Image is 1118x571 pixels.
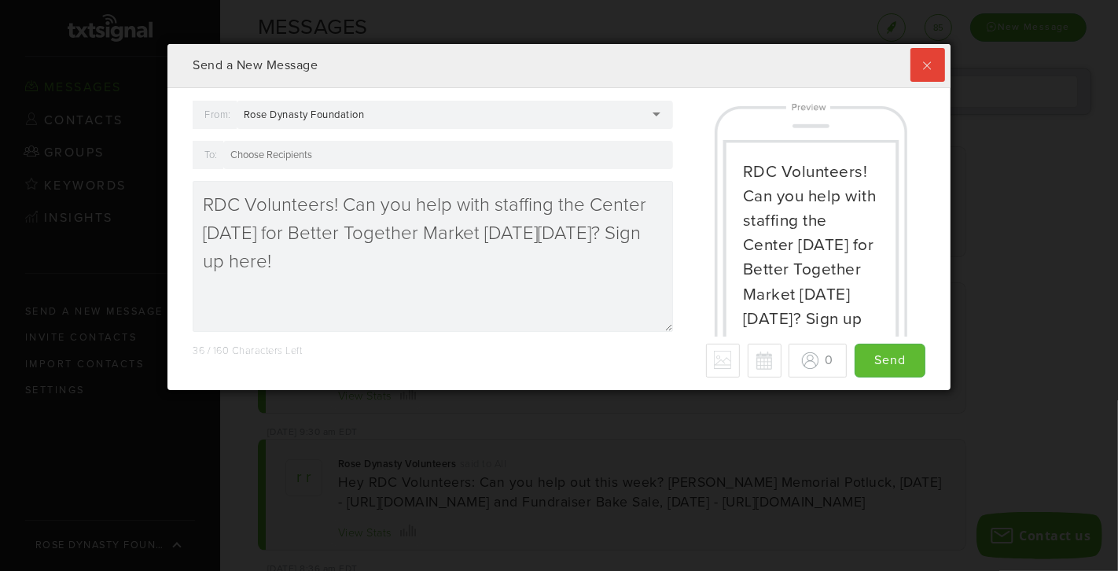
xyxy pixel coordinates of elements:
span: Send a New Message [193,57,318,73]
span: Characters Left [232,344,303,357]
button: 0 [789,344,847,378]
input: Send [855,344,925,378]
span: 36 / 160 [193,344,229,357]
input: Choose Recipients [230,148,317,162]
label: To: [204,144,218,166]
label: From: [204,104,231,126]
div: RDC Volunteers! Can you help with staffing the Center [DATE] for Better Together Market [DATE][DA... [743,160,879,356]
div: Rose Dynasty Foundation [244,108,384,122]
